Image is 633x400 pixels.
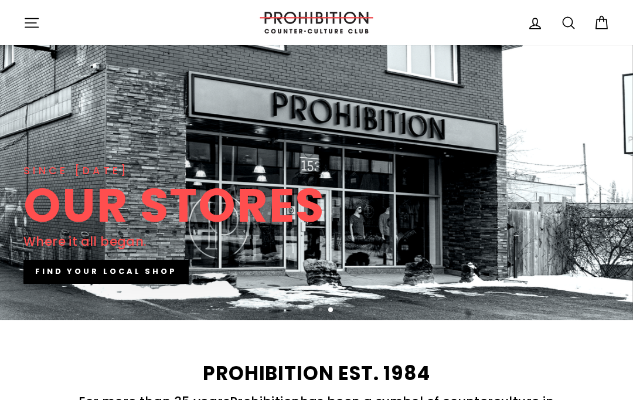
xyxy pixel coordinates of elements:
h2: PROHIBITION EST. 1984 [23,364,610,384]
img: PROHIBITION COUNTER-CULTURE CLUB [258,12,375,33]
button: 3 [319,308,325,314]
button: 2 [309,308,315,314]
button: 1 [300,308,306,314]
button: 4 [328,307,334,313]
